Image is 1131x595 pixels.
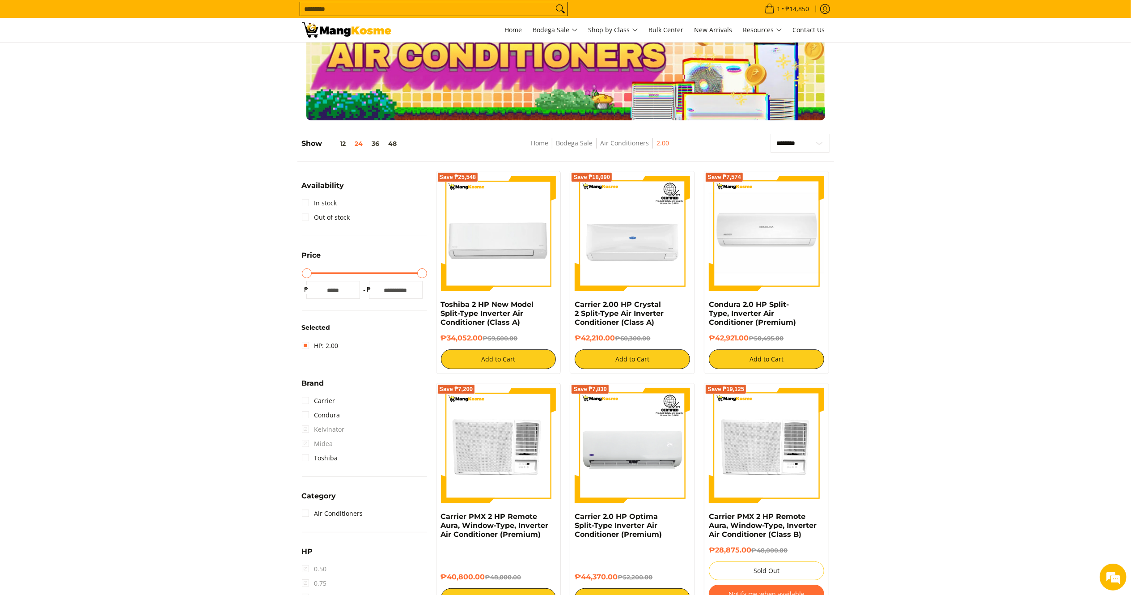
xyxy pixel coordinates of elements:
span: Save ₱7,574 [707,174,741,180]
h6: Selected [302,324,427,332]
span: 0.50 [302,562,327,576]
summary: Open [302,493,336,506]
a: Toshiba [302,451,338,465]
a: Carrier PMX 2 HP Remote Aura, Window-Type, Inverter Air Conditioner (Class B) [709,512,817,539]
button: 24 [351,140,368,147]
span: ₱ [364,285,373,294]
a: Home [531,139,548,147]
a: Toshiba 2 HP New Model Split-Type Inverter Air Conditioner (Class A) [441,300,534,327]
span: 2.00 [657,138,669,149]
img: Carrier 2.00 HP Crystal 2 Split-Type Air Inverter Conditioner (Class A) [575,176,690,291]
span: 0.75 [302,576,327,591]
span: Save ₱19,125 [707,387,744,392]
summary: Open [302,548,313,562]
span: Kelvinator [302,422,345,437]
h6: ₱42,921.00 [709,334,824,343]
span: Save ₱18,090 [573,174,610,180]
a: Resources [739,18,787,42]
nav: Breadcrumbs [469,138,731,158]
span: Bodega Sale [533,25,578,36]
a: Shop by Class [584,18,643,42]
span: HP [302,548,313,555]
nav: Main Menu [400,18,830,42]
h6: ₱40,800.00 [441,573,556,582]
del: ₱52,200.00 [618,574,652,581]
a: Condura 2.0 HP Split-Type, Inverter Air Conditioner (Premium) [709,300,796,327]
a: Carrier 2.00 HP Crystal 2 Split-Type Air Inverter Conditioner (Class A) [575,300,664,327]
button: 36 [368,140,384,147]
span: Brand [302,380,324,387]
span: ₱ [302,285,311,294]
span: Availability [302,182,344,189]
del: ₱48,000.00 [485,574,521,581]
a: Bodega Sale [556,139,593,147]
span: Category [302,493,336,500]
span: Save ₱25,548 [440,174,476,180]
a: Carrier 2.0 HP Optima Split-Type Inverter Air Conditioner (Premium) [575,512,662,539]
span: Price [302,252,321,259]
summary: Open [302,182,344,196]
del: ₱50,495.00 [749,335,784,342]
span: Resources [743,25,782,36]
span: Home [505,25,522,34]
span: Bulk Center [649,25,684,34]
a: Home [500,18,527,42]
button: Add to Cart [575,349,690,369]
del: ₱59,600.00 [483,335,518,342]
button: 48 [384,140,402,147]
span: Midea [302,437,333,451]
h6: ₱42,210.00 [575,334,690,343]
a: In stock [302,196,337,210]
a: HP: 2.00 [302,339,339,353]
span: ₱14,850 [784,6,811,12]
span: Save ₱7,830 [573,387,607,392]
a: Out of stock [302,210,350,225]
span: • [762,4,812,14]
a: Bulk Center [644,18,688,42]
span: New Arrivals [695,25,733,34]
button: Add to Cart [441,349,556,369]
a: Air Conditioners [600,139,649,147]
img: Carrier PMX 2 HP Remote Aura, Window-Type, Inverter Air Conditioner (Premium) [441,388,556,503]
summary: Open [302,252,321,266]
button: 12 [322,140,351,147]
button: Add to Cart [709,349,824,369]
del: ₱60,300.00 [615,335,650,342]
a: Carrier [302,394,335,408]
span: Shop by Class [589,25,638,36]
a: Contact Us [788,18,830,42]
img: condura-split-type-inverter-air-conditioner-class-b-full-view-mang-kosme [709,176,824,291]
h6: ₱44,370.00 [575,573,690,582]
del: ₱48,000.00 [751,547,788,554]
span: 1 [776,6,782,12]
img: Toshiba 2 HP New Model Split-Type Inverter Air Conditioner (Class A) [441,176,556,291]
h6: ₱34,052.00 [441,334,556,343]
button: Sold Out [709,561,824,580]
a: New Arrivals [690,18,737,42]
img: Carrier PMX 2 HP Remote Aura, Window-Type, Inverter Air Conditioner (Class B) [709,388,824,503]
a: Bodega Sale [529,18,582,42]
a: Condura [302,408,340,422]
img: Bodega Sale Aircon l Mang Kosme: Home Appliances Warehouse Sale 2.00 [302,22,391,38]
summary: Open [302,380,324,394]
a: Air Conditioners [302,506,363,521]
a: Carrier PMX 2 HP Remote Aura, Window-Type, Inverter Air Conditioner (Premium) [441,512,549,539]
h6: ₱28,875.00 [709,546,824,555]
h5: Show [302,139,402,148]
span: Contact Us [793,25,825,34]
img: Carrier 2.0 HP Optima Split-Type Inverter Air Conditioner (Premium) [575,388,690,503]
span: Save ₱7,200 [440,387,473,392]
button: Search [553,2,568,16]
